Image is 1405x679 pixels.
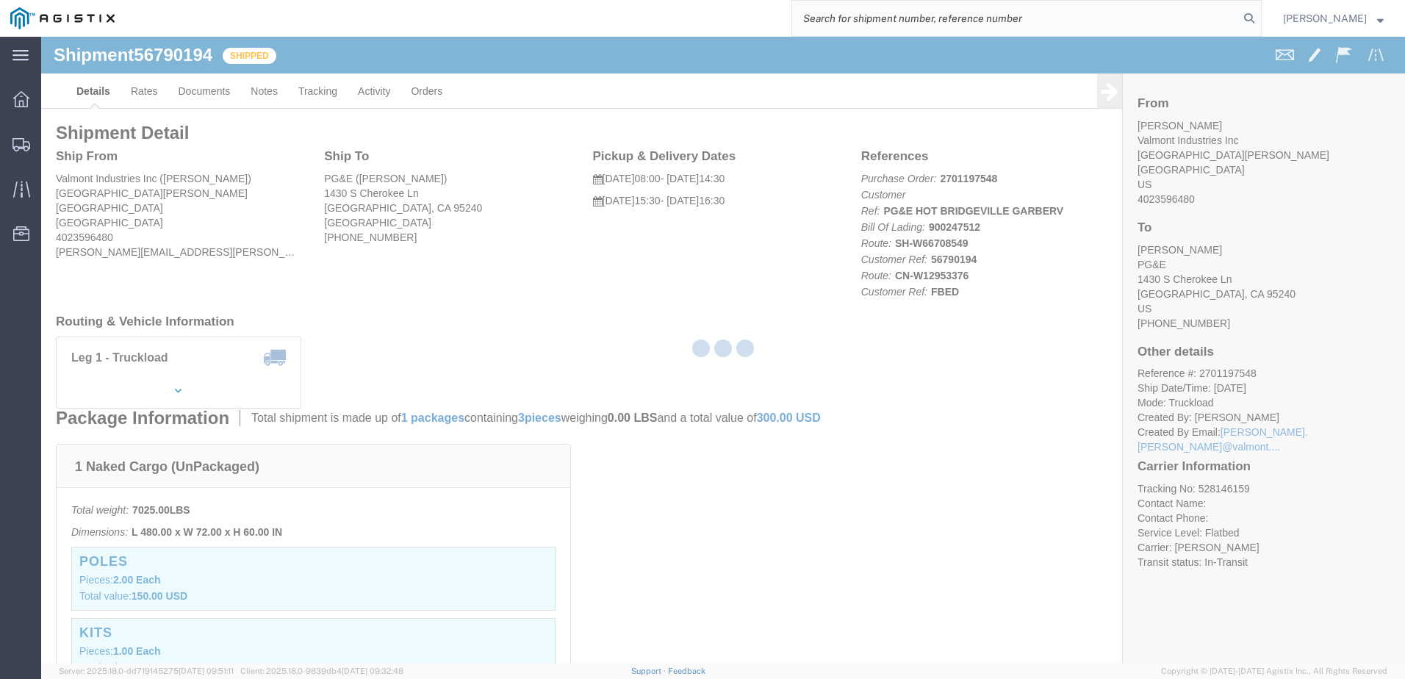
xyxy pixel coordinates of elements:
span: [DATE] 09:32:48 [342,667,403,675]
input: Search for shipment number, reference number [792,1,1239,36]
span: Server: 2025.18.0-dd719145275 [59,667,234,675]
span: Client: 2025.18.0-9839db4 [240,667,403,675]
img: logo [10,7,115,29]
span: [DATE] 09:51:11 [179,667,234,675]
span: Justin Chao [1283,10,1367,26]
button: [PERSON_NAME] [1282,10,1384,27]
a: Support [631,667,668,675]
a: Feedback [668,667,705,675]
span: Copyright © [DATE]-[DATE] Agistix Inc., All Rights Reserved [1161,665,1387,678]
